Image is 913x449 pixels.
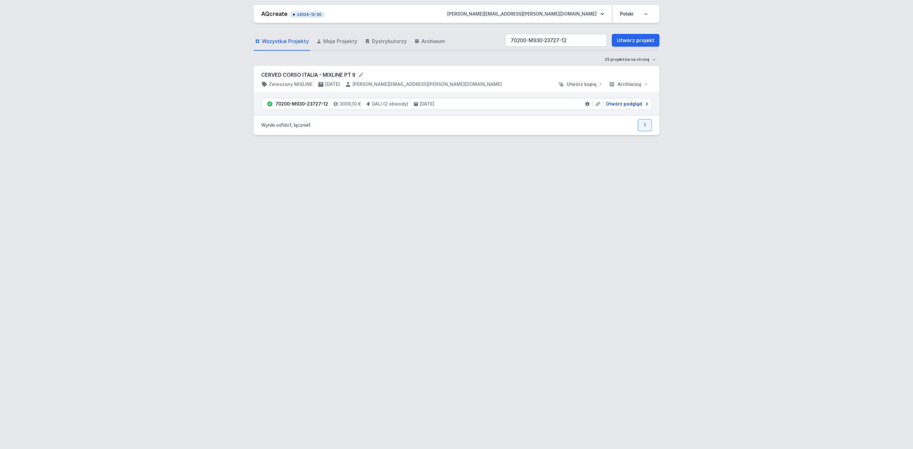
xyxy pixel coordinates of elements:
h4: DALI (2 obwody) [372,101,408,107]
a: Archiwum [413,32,446,51]
span: v2024-12-30 [293,12,321,17]
button: [PERSON_NAME][EMAIL_ADDRESS][PERSON_NAME][DOMAIN_NAME] [442,8,609,20]
span: Utwórz kopię [567,81,597,87]
span: Archiwum [421,37,445,45]
a: Utwórz projekt [612,34,659,47]
button: Utwórz kopię [555,81,606,87]
span: 1 [282,122,284,128]
span: 1 [289,122,291,128]
a: AQcreate [261,10,288,17]
span: Wszystkie Projekty [262,37,309,45]
a: 1 [638,119,652,131]
h4: [DATE] [420,101,434,107]
span: Dystrybutorzy [372,37,407,45]
select: Wybierz język [616,8,652,20]
button: Archiwizuj [606,81,652,87]
h4: [DATE] [325,81,340,87]
span: Archiwizuj [618,81,641,87]
a: Moje Projekty [315,32,359,51]
button: v2024-12-30 [290,10,325,18]
span: 1 [308,122,310,128]
div: 70200-M930-23727-12 [275,101,328,107]
p: Wyniki od do , łącznie [261,122,310,128]
a: Dystrybutorzy [364,32,408,51]
input: Szukaj wśród projektów i wersji... [505,34,607,47]
form: CERVED CORSO ITALIA - MIXLINE PT 9 [261,71,652,79]
a: Otwórz podgląd [603,101,649,107]
h4: Zwieszany MIXLINE [269,81,313,87]
h4: [PERSON_NAME][EMAIL_ADDRESS][PERSON_NAME][DOMAIN_NAME] [353,81,502,87]
button: Edytuj nazwę projektu [358,72,364,78]
span: Otwórz podgląd [606,101,642,107]
a: Wszystkie Projekty [254,32,310,51]
h4: 3009,10 € [340,101,361,107]
span: Moje Projekty [323,37,357,45]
